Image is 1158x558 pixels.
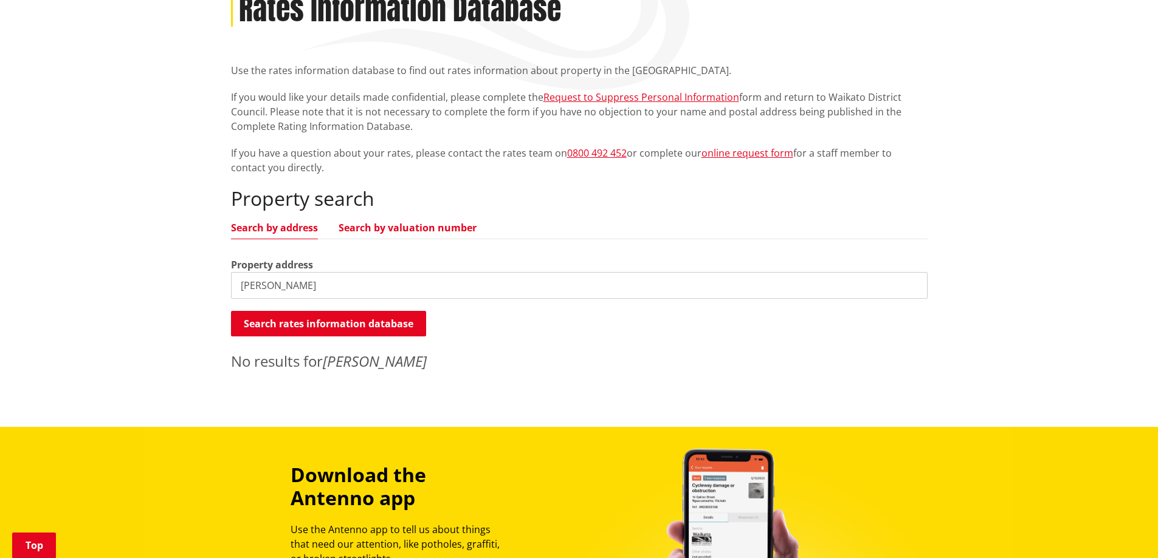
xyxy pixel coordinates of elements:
[567,146,627,160] a: 0800 492 452
[231,187,928,210] h2: Property search
[231,223,318,233] a: Search by address
[231,272,928,299] input: e.g. Duke Street NGARUAWAHIA
[231,146,928,175] p: If you have a question about your rates, please contact the rates team on or complete our for a s...
[231,257,313,272] label: Property address
[12,532,56,558] a: Top
[339,223,477,233] a: Search by valuation number
[231,350,928,372] p: No results for
[231,90,928,134] p: If you would like your details made confidential, please complete the form and return to Waikato ...
[701,146,793,160] a: online request form
[323,351,427,371] em: [PERSON_NAME]
[1102,507,1146,551] iframe: Messenger Launcher
[291,463,511,510] h3: Download the Antenno app
[231,63,928,78] p: Use the rates information database to find out rates information about property in the [GEOGRAPHI...
[543,90,739,104] a: Request to Suppress Personal Information
[231,311,426,336] button: Search rates information database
